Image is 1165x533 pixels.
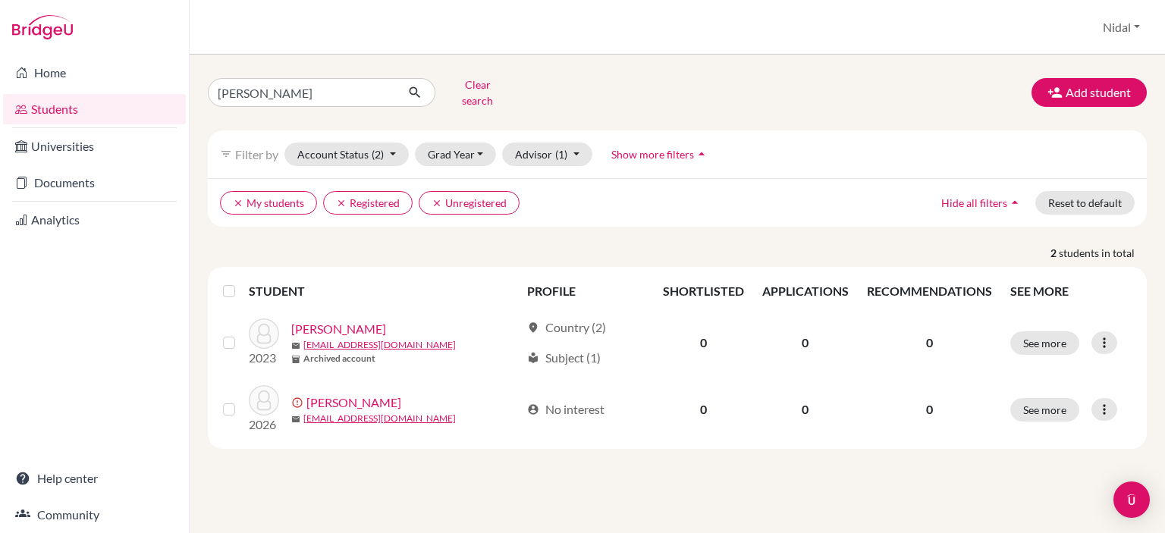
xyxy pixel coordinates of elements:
[284,143,409,166] button: Account Status(2)
[858,273,1001,309] th: RECOMMENDATIONS
[291,320,386,338] a: [PERSON_NAME]
[1050,245,1059,261] strong: 2
[249,385,279,415] img: Nassar, Zaid
[1113,481,1150,518] div: Open Intercom Messenger
[1096,13,1147,42] button: Nidal
[753,376,858,443] td: 0
[291,397,306,409] span: error_outline
[555,148,567,161] span: (1)
[3,500,186,530] a: Community
[3,58,186,88] a: Home
[654,376,753,443] td: 0
[867,334,992,352] p: 0
[654,273,753,309] th: SHORTLISTED
[419,191,520,215] button: clearUnregistered
[249,318,279,349] img: Nassar, Dyala
[1032,78,1147,107] button: Add student
[867,400,992,419] p: 0
[3,94,186,124] a: Students
[220,148,232,160] i: filter_list
[527,318,606,337] div: Country (2)
[249,273,518,309] th: STUDENT
[291,341,300,350] span: mail
[249,349,279,367] p: 2023
[303,338,456,352] a: [EMAIL_ADDRESS][DOMAIN_NAME]
[1010,398,1079,422] button: See more
[654,309,753,376] td: 0
[753,309,858,376] td: 0
[598,143,722,166] button: Show more filtersarrow_drop_up
[928,191,1035,215] button: Hide all filtersarrow_drop_up
[527,321,539,334] span: location_on
[527,400,604,419] div: No interest
[3,131,186,161] a: Universities
[502,143,592,166] button: Advisor(1)
[306,393,401,412] a: [PERSON_NAME]
[527,352,539,364] span: local_library
[372,148,384,161] span: (2)
[291,415,300,424] span: mail
[1059,245,1147,261] span: students in total
[3,205,186,235] a: Analytics
[1001,273,1141,309] th: SEE MORE
[303,412,456,425] a: [EMAIL_ADDRESS][DOMAIN_NAME]
[611,148,694,161] span: Show more filters
[208,78,396,107] input: Find student by name...
[435,73,520,112] button: Clear search
[303,352,375,365] b: Archived account
[336,198,347,208] i: clear
[220,191,317,215] button: clearMy students
[323,191,413,215] button: clearRegistered
[432,198,442,208] i: clear
[753,273,858,309] th: APPLICATIONS
[415,143,497,166] button: Grad Year
[518,273,654,309] th: PROFILE
[527,349,601,367] div: Subject (1)
[527,403,539,415] span: account_circle
[249,415,279,434] p: 2026
[1007,195,1022,210] i: arrow_drop_up
[12,15,73,39] img: Bridge-U
[233,198,243,208] i: clear
[3,463,186,494] a: Help center
[1010,331,1079,355] button: See more
[941,196,1007,209] span: Hide all filters
[694,146,709,161] i: arrow_drop_up
[291,355,300,364] span: inventory_2
[235,147,278,161] span: Filter by
[3,168,186,198] a: Documents
[1035,191,1135,215] button: Reset to default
